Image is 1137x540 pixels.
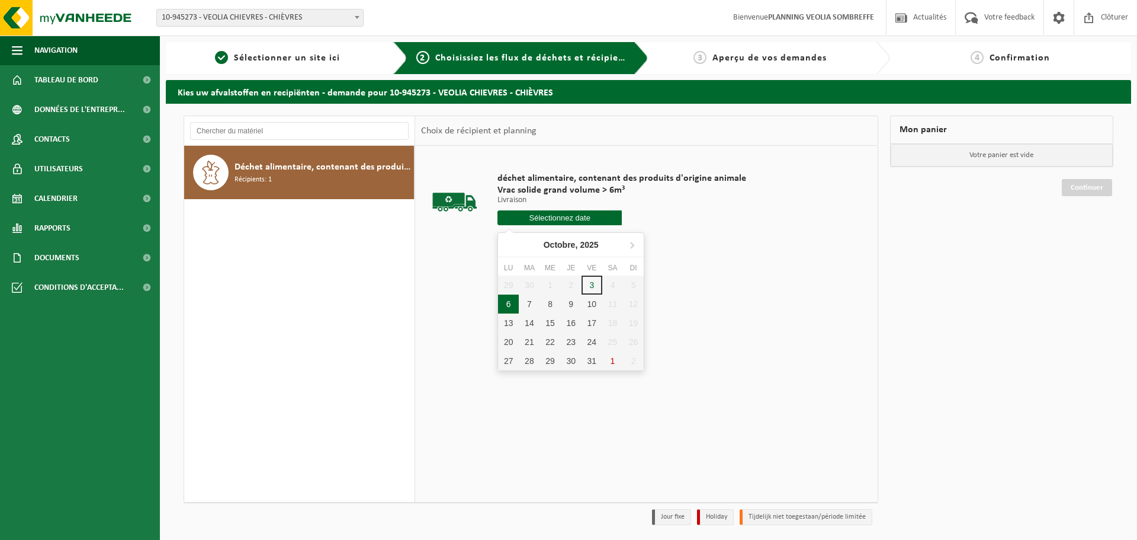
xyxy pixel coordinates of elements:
div: 6 [498,295,519,314]
h2: Kies uw afvalstoffen en recipiënten - demande pour 10-945273 - VEOLIA CHIEVRES - CHIÈVRES [166,80,1131,103]
div: 28 [519,352,539,370]
div: 30 [561,352,582,370]
div: 24 [582,333,602,352]
div: 7 [519,295,539,314]
input: Chercher du matériel [190,122,409,140]
div: 31 [582,352,602,370]
a: 1Sélectionner un site ici [172,51,384,65]
i: 2025 [580,241,598,249]
div: Ve [582,262,602,274]
span: Confirmation [990,53,1050,63]
p: Livraison [497,196,746,205]
span: Aperçu de vos demandes [712,53,827,63]
input: Sélectionnez date [497,210,622,225]
div: Sa [602,262,623,274]
div: Choix de récipient et planning [415,116,542,146]
div: 13 [498,314,519,333]
div: Lu [498,262,519,274]
div: 16 [561,314,582,333]
span: Conditions d'accepta... [34,273,124,302]
div: 27 [498,352,519,370]
span: Documents [34,243,79,273]
div: Ma [519,262,539,274]
span: Choisissiez les flux de déchets et récipients [435,53,632,63]
span: 10-945273 - VEOLIA CHIEVRES - CHIÈVRES [156,9,364,27]
span: Contacts [34,124,70,154]
span: Données de l'entrepr... [34,95,125,124]
span: 10-945273 - VEOLIA CHIEVRES - CHIÈVRES [157,9,363,26]
span: 3 [693,51,706,64]
span: Vrac solide grand volume > 6m³ [497,184,746,196]
div: 23 [561,333,582,352]
li: Jour fixe [652,509,691,525]
div: Mon panier [890,116,1114,144]
div: 20 [498,333,519,352]
span: Récipients: 1 [235,174,272,186]
li: Holiday [697,509,734,525]
div: 14 [519,314,539,333]
div: 21 [519,333,539,352]
li: Tijdelijk niet toegestaan/période limitée [740,509,872,525]
strong: PLANNING VEOLIA SOMBREFFE [768,13,874,22]
div: 3 [582,276,602,295]
div: Me [539,262,560,274]
a: Continuer [1062,179,1112,196]
span: Utilisateurs [34,154,83,184]
div: Je [561,262,582,274]
div: Di [623,262,644,274]
div: 9 [561,295,582,314]
span: Déchet alimentaire, contenant des produits d'origine animale, non emballé, catégorie 3 [235,160,411,174]
div: 22 [539,333,560,352]
span: Sélectionner un site ici [234,53,340,63]
div: 15 [539,314,560,333]
span: Calendrier [34,184,78,213]
div: 8 [539,295,560,314]
div: 10 [582,295,602,314]
span: Tableau de bord [34,65,98,95]
div: Octobre, [539,235,603,254]
button: Déchet alimentaire, contenant des produits d'origine animale, non emballé, catégorie 3 Récipients: 1 [184,146,415,199]
span: Navigation [34,36,78,65]
span: déchet alimentaire, contenant des produits d'origine animale [497,172,746,184]
span: Rapports [34,213,70,243]
p: Votre panier est vide [891,144,1113,167]
span: 4 [971,51,984,64]
div: 17 [582,314,602,333]
div: 29 [539,352,560,370]
span: 1 [215,51,228,64]
span: 2 [416,51,429,64]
